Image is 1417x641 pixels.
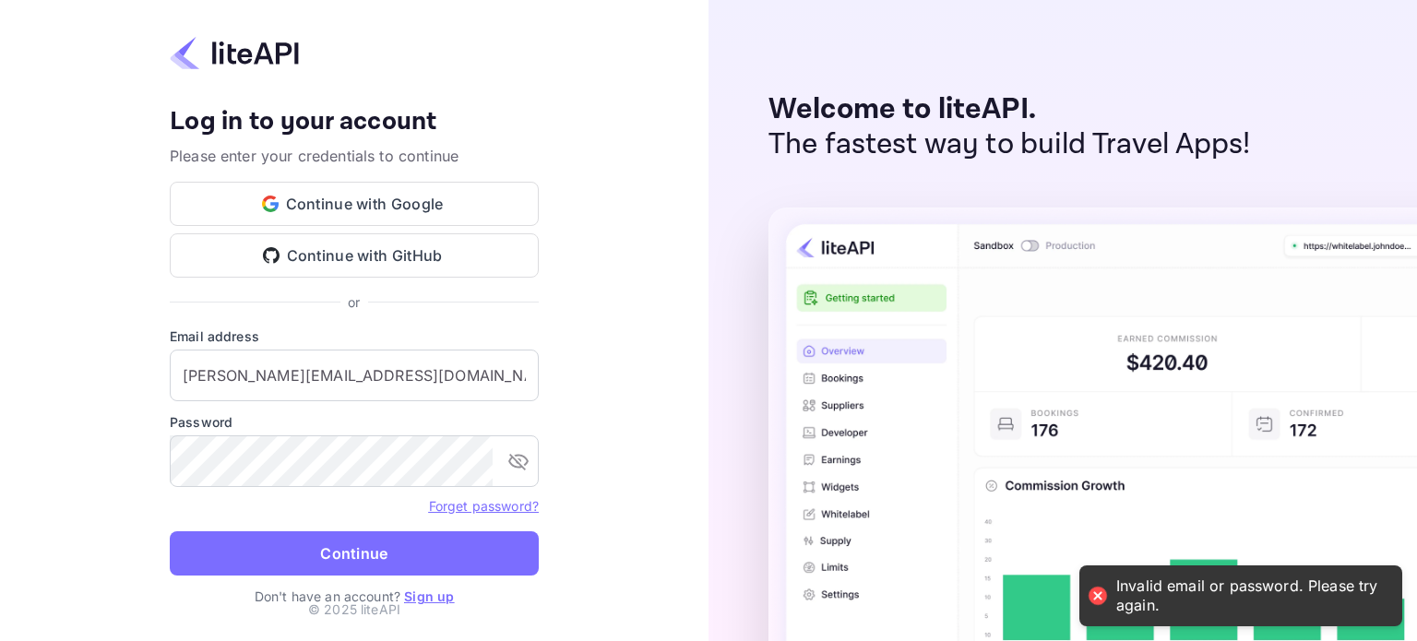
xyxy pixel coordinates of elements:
[768,92,1251,127] p: Welcome to liteAPI.
[170,233,539,278] button: Continue with GitHub
[170,531,539,576] button: Continue
[170,412,539,432] label: Password
[170,35,299,71] img: liteapi
[170,145,539,167] p: Please enter your credentials to continue
[170,350,539,401] input: Enter your email address
[170,106,539,138] h4: Log in to your account
[348,292,360,312] p: or
[1116,576,1384,615] div: Invalid email or password. Please try again.
[308,599,400,619] p: © 2025 liteAPI
[429,498,539,514] a: Forget password?
[170,326,539,346] label: Email address
[500,443,537,480] button: toggle password visibility
[404,588,454,604] a: Sign up
[170,587,539,606] p: Don't have an account?
[768,127,1251,162] p: The fastest way to build Travel Apps!
[429,496,539,515] a: Forget password?
[170,182,539,226] button: Continue with Google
